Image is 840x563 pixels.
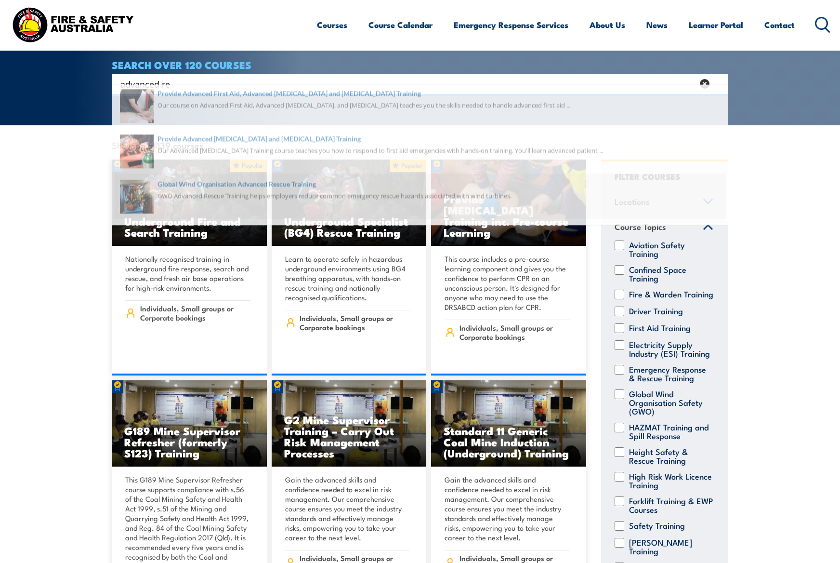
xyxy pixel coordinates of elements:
a: News [646,12,668,38]
a: Standard 11 Generic Coal Mine Induction (Underground) Training [431,380,586,467]
label: Safety Training [629,521,685,531]
img: Standard 11 Generic Coal Mine Induction (Surface) TRAINING (1) [112,380,267,467]
p: Gain the advanced skills and confidence needed to excel in risk management. Our comprehensive cou... [445,475,570,542]
input: Search input [120,77,694,91]
p: Gain the advanced skills and confidence needed to excel in risk management. Our comprehensive cou... [285,475,410,542]
a: Emergency Response Services [454,12,568,38]
form: Search form [122,77,696,91]
h3: Provide [MEDICAL_DATA] Training inc. Pre-course Learning [444,193,574,238]
h3: Underground Specialist (BG4) Rescue Training [284,215,414,238]
span: Individuals, Small groups or Corporate bookings [300,313,410,332]
a: Provide Advanced First Aid, Advanced [MEDICAL_DATA] and [MEDICAL_DATA] Training [120,96,720,107]
label: First Aid Training [629,323,691,333]
a: G2 Mine Supervisor Training – Carry Out Risk Management Processes [272,380,427,467]
a: Contact [764,12,795,38]
label: Emergency Response & Rescue Training [629,365,713,382]
a: Global Wind Organisation Advanced Rescue Training [120,187,720,197]
button: Search magnifier button [711,77,725,91]
a: G189 Mine Supervisor Refresher (formerly S123) Training [112,380,267,467]
label: Aviation Safety Training [629,241,713,258]
a: Provide Advanced [MEDICAL_DATA] and [MEDICAL_DATA] Training [120,141,720,152]
label: HAZMAT Training and Spill Response [629,423,713,440]
label: Fire & Warden Training [629,290,713,299]
p: This course includes a pre-course learning component and gives you the confidence to perform CPR ... [445,254,570,312]
label: [PERSON_NAME] Training [629,538,713,555]
p: Learn to operate safely in hazardous underground environments using BG4 breathing apparatus, with... [285,254,410,302]
h3: G2 Mine Supervisor Training – Carry Out Risk Management Processes [284,414,414,458]
img: Standard 11 Generic Coal Mine Induction (Surface) TRAINING (1) [272,380,427,467]
a: Course Calendar [368,12,433,38]
a: Courses [317,12,347,38]
label: Confined Space Training [629,265,713,282]
label: Global Wind Organisation Safety (GWO) [629,389,713,416]
a: Learner Portal [689,12,743,38]
label: Height Safety & Rescue Training [629,447,713,465]
img: Standard 11 Generic Coal Mine Induction (Surface) TRAINING (1) [431,380,586,467]
span: Individuals, Small groups or Corporate bookings [459,323,570,341]
h3: Standard 11 Generic Coal Mine Induction (Underground) Training [444,425,574,458]
p: Nationally recognised training in underground fire response, search and rescue, and fresh air bas... [125,254,250,293]
span: Individuals, Small groups or Corporate bookings [140,304,250,322]
label: High Risk Work Licence Training [629,472,713,489]
a: About Us [590,12,625,38]
label: Electricity Supply Industry (ESI) Training [629,340,713,358]
h4: SEARCH OVER 120 COURSES [112,59,728,70]
label: Driver Training [629,307,683,316]
h3: G189 Mine Supervisor Refresher (formerly S123) Training [124,425,254,458]
h3: Underground Fire and Search Training [124,215,254,238]
label: Forklift Training & EWP Courses [629,496,713,514]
